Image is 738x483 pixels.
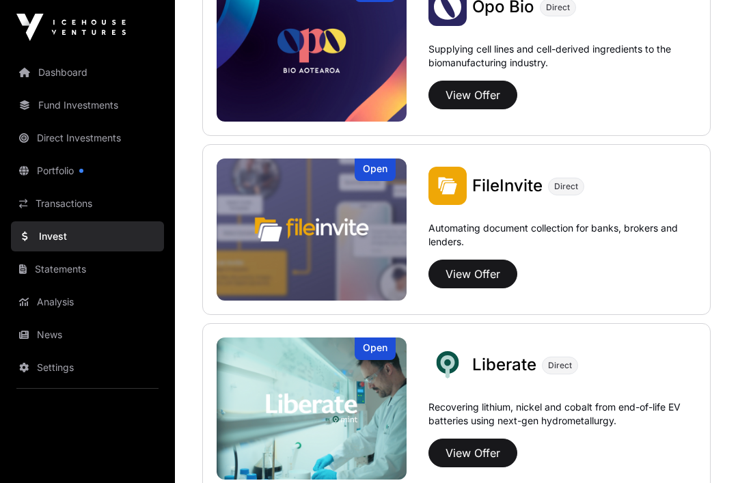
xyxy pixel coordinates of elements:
[217,158,407,301] img: FileInvite
[428,439,517,467] button: View Offer
[554,181,578,192] span: Direct
[428,42,696,70] p: Supplying cell lines and cell-derived ingredients to the biomanufacturing industry.
[217,337,407,480] img: Liberate
[11,320,164,350] a: News
[472,355,536,374] span: Liberate
[16,14,126,41] img: Icehouse Ventures Logo
[355,337,396,360] div: Open
[11,156,164,186] a: Portfolio
[11,189,164,219] a: Transactions
[11,254,164,284] a: Statements
[11,287,164,317] a: Analysis
[472,175,543,197] a: FileInvite
[11,90,164,120] a: Fund Investments
[11,57,164,87] a: Dashboard
[217,158,407,301] a: FileInviteOpen
[428,346,467,384] img: Liberate
[428,400,696,433] p: Recovering lithium, nickel and cobalt from end-of-life EV batteries using next-gen hydrometallurgy.
[355,158,396,181] div: Open
[546,2,570,13] span: Direct
[472,354,536,376] a: Liberate
[548,360,572,371] span: Direct
[11,123,164,153] a: Direct Investments
[11,221,164,251] a: Invest
[428,260,517,288] button: View Offer
[428,167,467,205] img: FileInvite
[11,353,164,383] a: Settings
[217,337,407,480] a: LiberateOpen
[472,176,543,195] span: FileInvite
[428,221,696,254] p: Automating document collection for banks, brokers and lenders.
[428,81,517,109] button: View Offer
[670,417,738,483] iframe: Chat Widget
